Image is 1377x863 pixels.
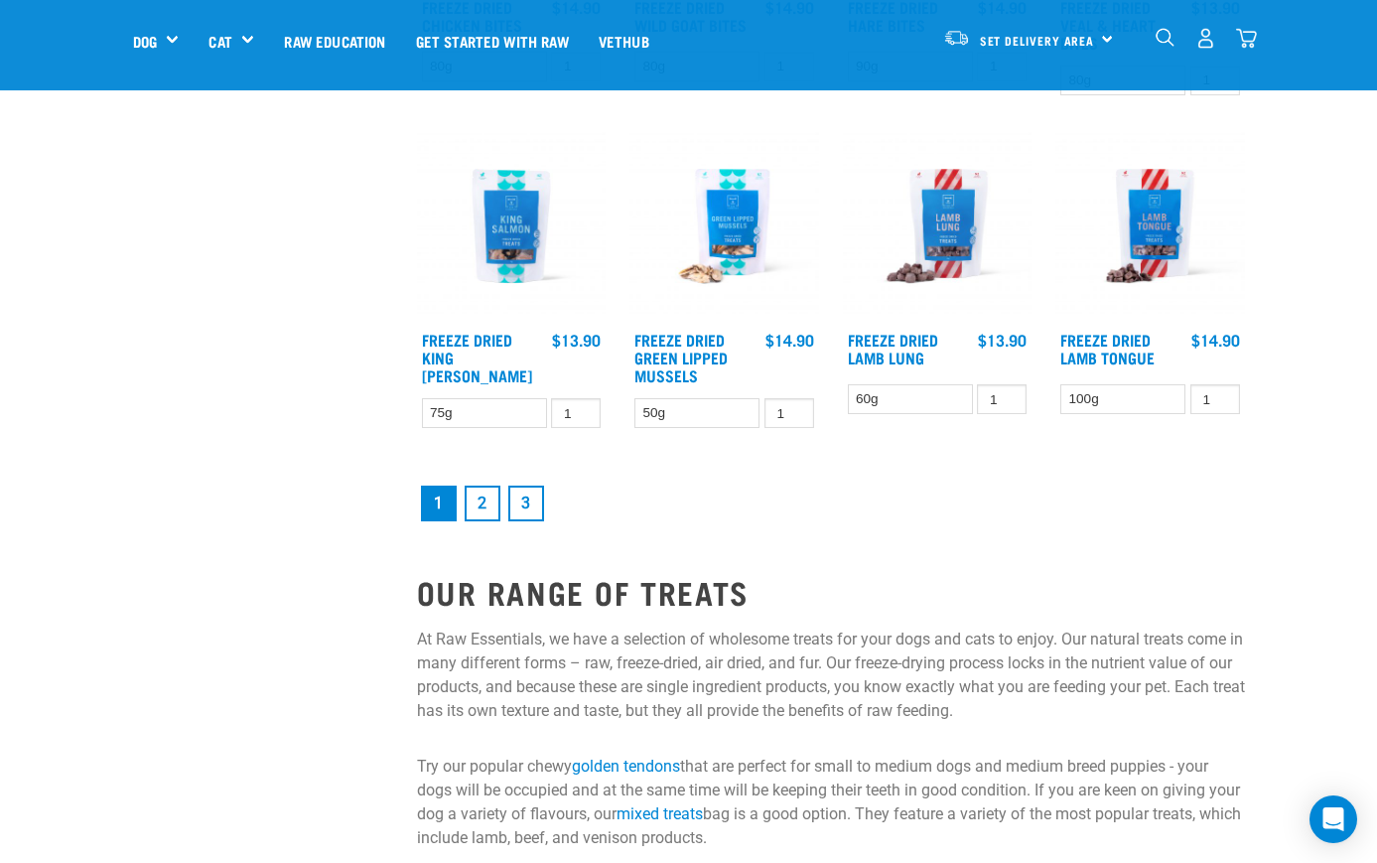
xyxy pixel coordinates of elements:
[617,804,703,823] a: mixed treats
[1191,331,1240,349] div: $14.90
[417,755,1245,850] p: Try our popular chewy that are perfect for small to medium dogs and medium breed puppies - your d...
[417,628,1245,723] p: At Raw Essentials, we have a selection of wholesome treats for your dogs and cats to enjoy. Our n...
[764,398,814,429] input: 1
[1195,28,1216,49] img: user.png
[401,1,584,80] a: Get started with Raw
[1309,795,1357,843] div: Open Intercom Messenger
[551,398,601,429] input: 1
[765,331,814,349] div: $14.90
[584,1,664,80] a: Vethub
[1236,28,1257,49] img: home-icon@2x.png
[1190,384,1240,415] input: 1
[417,482,1245,525] nav: pagination
[980,37,1095,44] span: Set Delivery Area
[422,335,532,379] a: Freeze Dried King [PERSON_NAME]
[572,757,680,776] a: golden tendons
[629,131,819,321] img: RE Product Shoot 2023 Nov8551
[978,331,1027,349] div: $13.90
[943,29,970,47] img: van-moving.png
[848,335,938,361] a: Freeze Dried Lamb Lung
[421,486,457,521] a: Page 1
[843,131,1033,321] img: RE Product Shoot 2023 Nov8571
[1060,335,1155,361] a: Freeze Dried Lamb Tongue
[552,331,601,349] div: $13.90
[465,486,500,521] a: Goto page 2
[417,574,1245,610] h2: OUR RANGE OF TREATS
[208,30,231,53] a: Cat
[1156,28,1174,47] img: home-icon-1@2x.png
[977,384,1027,415] input: 1
[269,1,400,80] a: Raw Education
[1055,131,1245,321] img: RE Product Shoot 2023 Nov8575
[634,335,728,379] a: Freeze Dried Green Lipped Mussels
[133,30,157,53] a: Dog
[508,486,544,521] a: Goto page 3
[417,131,607,321] img: RE Product Shoot 2023 Nov8584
